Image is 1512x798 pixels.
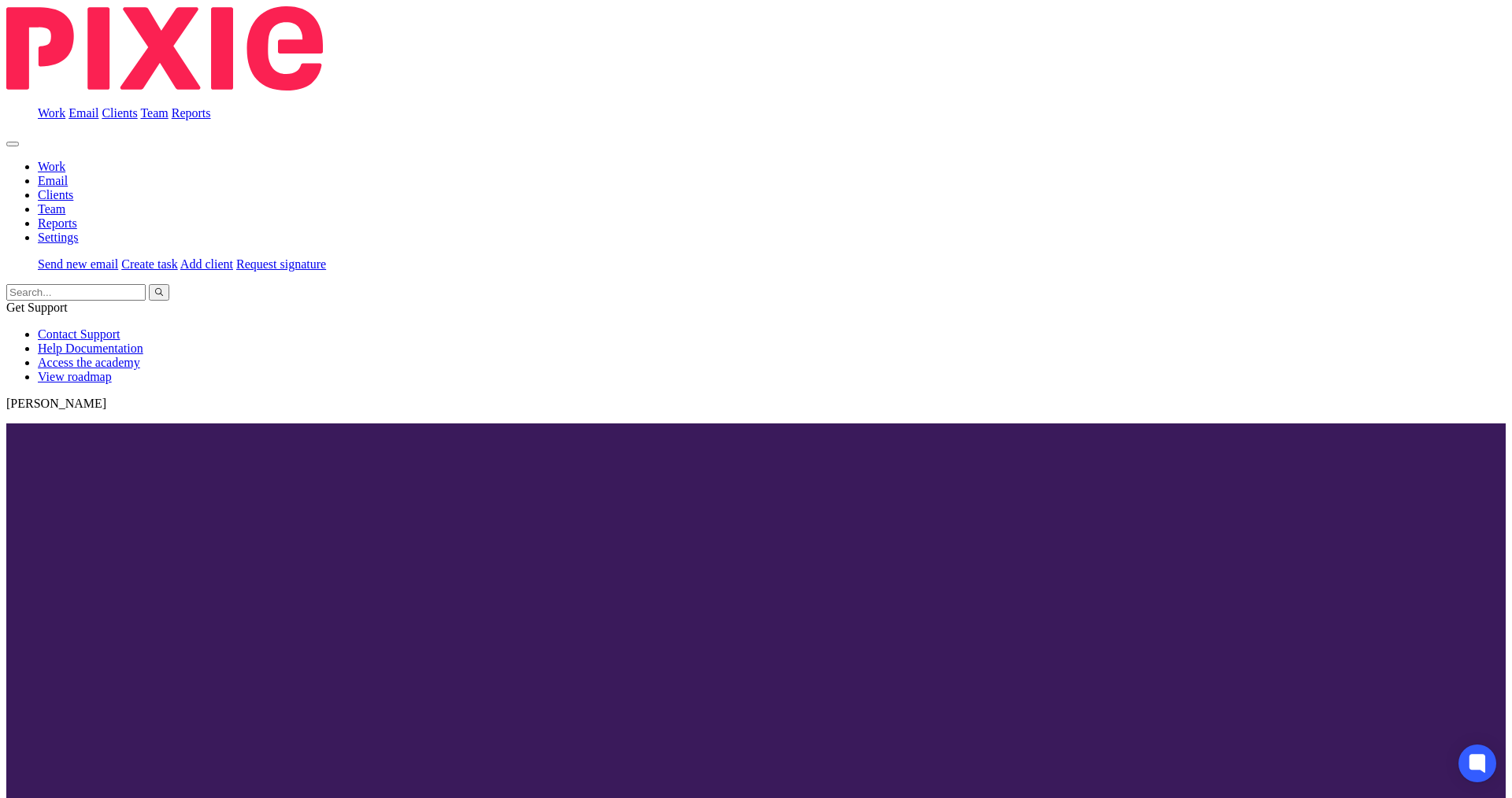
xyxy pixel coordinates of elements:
a: Team [38,202,65,216]
a: Access the academy [38,356,140,369]
a: Reports [172,106,211,120]
a: Clients [102,106,137,120]
a: Email [38,174,68,187]
a: Contact Support [38,327,120,341]
a: Work [38,160,65,173]
a: View roadmap [38,370,112,383]
button: Search [149,284,169,301]
a: Add client [180,257,233,271]
a: Email [69,106,98,120]
a: Team [140,106,168,120]
a: Reports [38,216,77,230]
img: Pixie [6,6,323,91]
p: [PERSON_NAME] [6,397,1506,411]
a: Clients [38,188,73,201]
a: Request signature [236,257,326,271]
input: Search [6,284,146,301]
a: Create task [121,257,178,271]
a: Send new email [38,257,118,271]
a: Settings [38,231,79,244]
a: Work [38,106,65,120]
a: Help Documentation [38,342,143,355]
span: Get Support [6,301,68,314]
